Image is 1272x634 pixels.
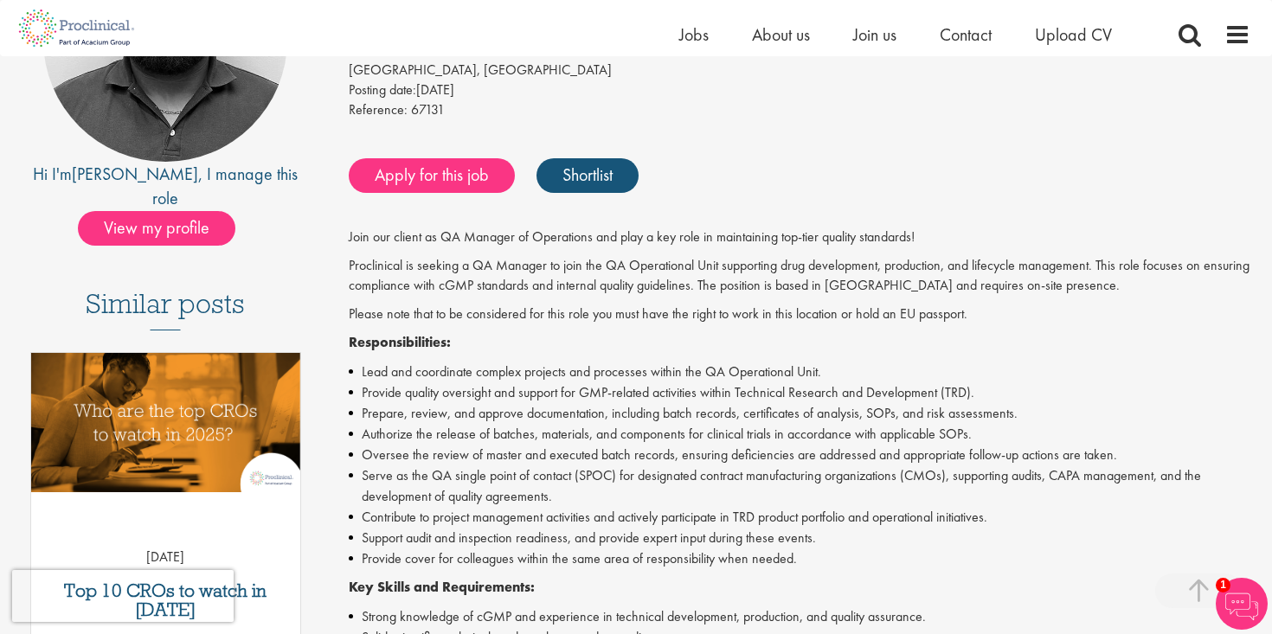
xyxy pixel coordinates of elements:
[411,100,445,118] span: 67131
[349,333,451,351] strong: Responsibilities:
[86,289,245,330] h3: Similar posts
[349,100,408,120] label: Reference:
[349,445,1251,465] li: Oversee the review of master and executed batch records, ensuring deficiencies are addressed and ...
[72,163,198,185] a: [PERSON_NAME]
[349,528,1251,548] li: Support audit and inspection readiness, and provide expert input during these events.
[349,158,515,193] a: Apply for this job
[349,61,1251,80] div: [GEOGRAPHIC_DATA], [GEOGRAPHIC_DATA]
[349,424,1251,445] li: Authorize the release of batches, materials, and components for clinical trials in accordance wit...
[12,570,234,622] iframe: reCAPTCHA
[31,548,300,567] p: [DATE]
[752,23,810,46] a: About us
[349,507,1251,528] li: Contribute to project management activities and actively participate in TRD product portfolio and...
[349,606,1251,627] li: Strong knowledge of cGMP and experience in technical development, production, and quality assurance.
[679,23,709,46] a: Jobs
[1216,578,1230,592] span: 1
[349,578,535,596] strong: Key Skills and Requirements:
[349,403,1251,424] li: Prepare, review, and approve documentation, including batch records, certificates of analysis, SO...
[349,465,1251,507] li: Serve as the QA single point of contact (SPOC) for designated contract manufacturing organization...
[31,353,300,492] img: Top 10 CROs 2025 | Proclinical
[349,227,1251,247] p: Join our client as QA Manager of Operations and play a key role in maintaining top-tier quality s...
[1216,578,1268,630] img: Chatbot
[22,162,310,211] div: Hi I'm , I manage this role
[349,80,1251,100] div: [DATE]
[349,362,1251,382] li: Lead and coordinate complex projects and processes within the QA Operational Unit.
[940,23,992,46] a: Contact
[349,256,1251,296] p: Proclinical is seeking a QA Manager to join the QA Operational Unit supporting drug development, ...
[349,548,1251,569] li: Provide cover for colleagues within the same area of responsibility when needed.
[349,382,1251,403] li: Provide quality oversight and support for GMP-related activities within Technical Research and De...
[78,211,235,246] span: View my profile
[349,304,1251,324] p: Please note that to be considered for this role you must have the right to work in this location ...
[536,158,639,193] a: Shortlist
[31,353,300,506] a: Link to a post
[1035,23,1112,46] a: Upload CV
[853,23,896,46] a: Join us
[349,80,416,99] span: Posting date:
[78,215,253,237] a: View my profile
